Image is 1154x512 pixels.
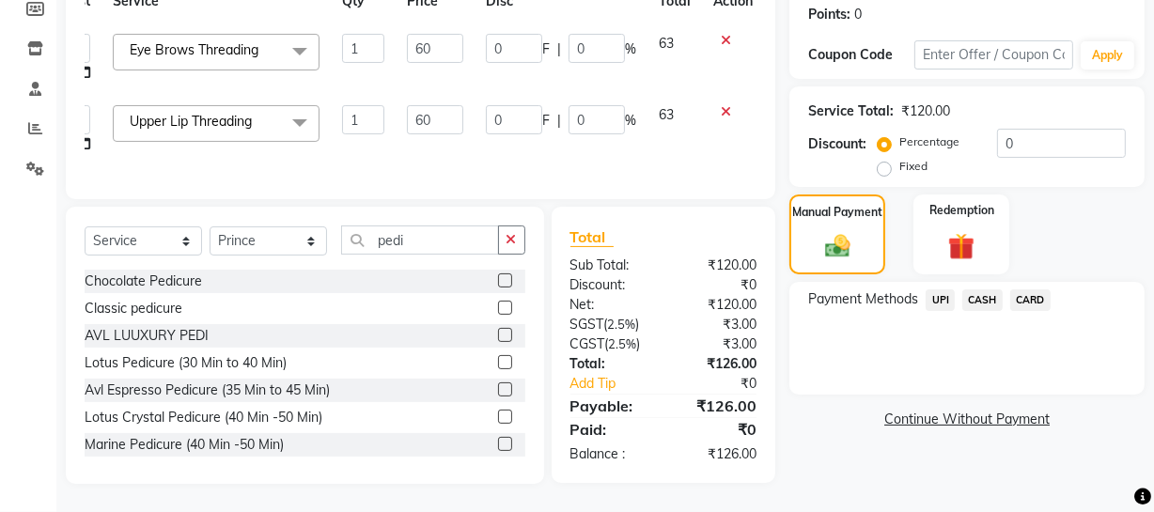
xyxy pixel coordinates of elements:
[625,111,636,131] span: %
[556,374,681,394] a: Add Tip
[556,354,663,374] div: Total:
[663,295,771,315] div: ₹120.00
[556,395,663,417] div: Payable:
[556,275,663,295] div: Discount:
[557,39,561,59] span: |
[258,41,267,58] a: x
[341,225,499,255] input: Search or Scan
[570,316,604,333] span: SGST
[556,256,663,275] div: Sub Total:
[808,289,918,309] span: Payment Methods
[962,289,1003,311] span: CASH
[663,354,771,374] div: ₹126.00
[557,111,561,131] span: |
[808,5,850,24] div: Points:
[929,202,994,219] label: Redemption
[663,444,771,464] div: ₹126.00
[793,410,1141,429] a: Continue Without Payment
[899,158,928,175] label: Fixed
[914,40,1073,70] input: Enter Offer / Coupon Code
[570,227,614,247] span: Total
[663,418,771,441] div: ₹0
[625,39,636,59] span: %
[608,317,636,332] span: 2.5%
[663,334,771,354] div: ₹3.00
[556,444,663,464] div: Balance :
[901,101,950,121] div: ₹120.00
[1010,289,1051,311] span: CARD
[542,39,550,59] span: F
[85,326,209,346] div: AVL LUUXURY PEDI
[663,395,771,417] div: ₹126.00
[85,299,182,318] div: Classic pedicure
[808,101,894,121] div: Service Total:
[85,435,284,455] div: Marine Pedicure (40 Min -50 Min)
[85,272,202,291] div: Chocolate Pedicure
[899,133,959,150] label: Percentage
[659,106,674,123] span: 63
[85,380,330,400] div: Avl Espresso Pedicure (35 Min to 45 Min)
[681,374,771,394] div: ₹0
[659,35,674,52] span: 63
[556,334,663,354] div: ( )
[818,232,858,261] img: _cash.svg
[663,315,771,334] div: ₹3.00
[130,113,252,130] span: Upper Lip Threading
[1081,41,1134,70] button: Apply
[542,111,550,131] span: F
[85,408,322,427] div: Lotus Crystal Pedicure (40 Min -50 Min)
[570,335,605,352] span: CGST
[130,41,258,58] span: Eye Brows Threading
[85,353,287,373] div: Lotus Pedicure (30 Min to 40 Min)
[808,134,866,154] div: Discount:
[808,45,914,65] div: Coupon Code
[940,230,983,263] img: _gift.svg
[556,315,663,334] div: ( )
[609,336,637,351] span: 2.5%
[556,295,663,315] div: Net:
[663,275,771,295] div: ₹0
[252,113,260,130] a: x
[556,418,663,441] div: Paid:
[792,204,882,221] label: Manual Payment
[926,289,955,311] span: UPI
[663,256,771,275] div: ₹120.00
[854,5,862,24] div: 0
